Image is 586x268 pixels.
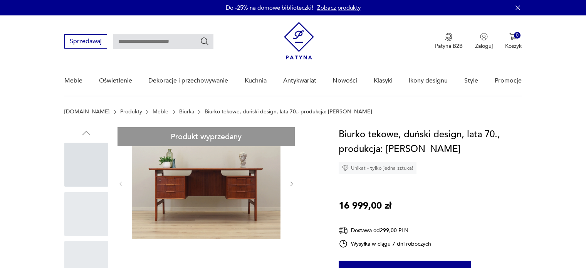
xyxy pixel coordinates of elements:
p: Koszyk [505,42,522,50]
button: Zaloguj [475,33,493,50]
p: Patyna B2B [435,42,463,50]
img: Ikonka użytkownika [480,33,488,40]
div: Produkt wyprzedany [118,127,295,146]
p: Zaloguj [475,42,493,50]
div: Wysyłka w ciągu 7 dni roboczych [339,239,431,248]
a: Meble [64,66,82,96]
div: Dostawa od 299,00 PLN [339,226,431,235]
a: Zobacz produkty [317,4,361,12]
img: Ikona dostawy [339,226,348,235]
a: Style [464,66,478,96]
div: Unikat - tylko jedna sztuka! [339,162,416,174]
p: Biurko tekowe, duński design, lata 70., produkcja: [PERSON_NAME] [205,109,372,115]
a: Kuchnia [245,66,267,96]
img: Ikona koszyka [509,33,517,40]
img: Patyna - sklep z meblami i dekoracjami vintage [284,22,314,59]
a: Promocje [495,66,522,96]
a: Biurka [179,109,194,115]
a: Klasyki [374,66,393,96]
a: Dekoracje i przechowywanie [148,66,228,96]
a: Ikona medaluPatyna B2B [435,33,463,50]
a: Oświetlenie [99,66,132,96]
h1: Biurko tekowe, duński design, lata 70., produkcja: [PERSON_NAME] [339,127,522,157]
img: Ikona medalu [445,33,453,41]
a: Antykwariat [283,66,316,96]
img: Ikona diamentu [342,165,349,172]
button: Sprzedawaj [64,34,107,49]
a: Meble [153,109,168,115]
a: [DOMAIN_NAME] [64,109,109,115]
img: Zdjęcie produktu Biurko tekowe, duński design, lata 70., produkcja: Omann Jun [132,127,280,239]
button: Szukaj [200,37,209,46]
button: 0Koszyk [505,33,522,50]
a: Produkty [120,109,142,115]
a: Sprzedawaj [64,39,107,45]
p: Do -25% na domowe biblioteczki! [226,4,313,12]
div: 0 [514,32,521,39]
p: 16 999,00 zł [339,199,391,213]
button: Patyna B2B [435,33,463,50]
a: Nowości [332,66,357,96]
a: Ikony designu [409,66,448,96]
